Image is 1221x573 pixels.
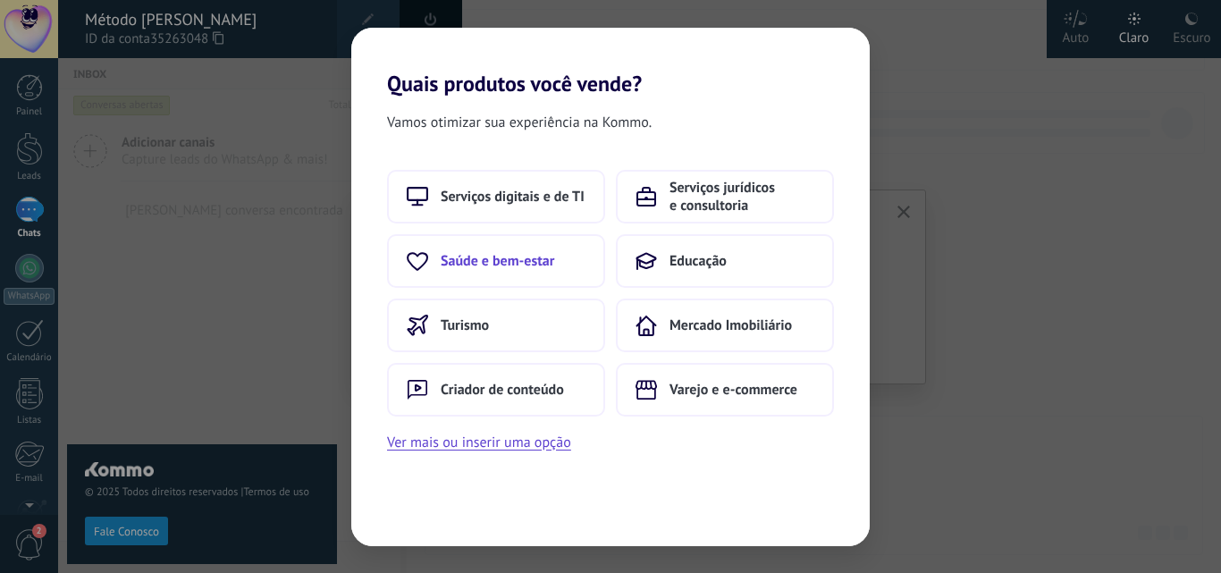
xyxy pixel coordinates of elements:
[46,46,256,61] div: [PERSON_NAME]: [DOMAIN_NAME]
[387,363,605,417] button: Criador de conteúdo
[351,28,870,97] h2: Quais produtos você vende?
[387,111,652,134] span: Vamos otimizar sua experiência na Kommo.
[189,104,203,118] img: tab_keywords_by_traffic_grey.svg
[616,363,834,417] button: Varejo e e-commerce
[29,46,43,61] img: website_grey.svg
[29,29,43,43] img: logo_orange.svg
[208,105,287,117] div: Palavras-chave
[441,381,564,399] span: Criador de conteúdo
[50,29,88,43] div: v 4.0.25
[669,381,797,399] span: Varejo e e-commerce
[616,170,834,223] button: Serviços jurídicos e consultoria
[669,179,814,215] span: Serviços jurídicos e consultoria
[441,252,554,270] span: Saúde e bem-estar
[94,105,137,117] div: Domínio
[387,299,605,352] button: Turismo
[441,188,585,206] span: Serviços digitais e de TI
[387,234,605,288] button: Saúde e bem-estar
[387,170,605,223] button: Serviços digitais e de TI
[669,252,727,270] span: Educação
[74,104,88,118] img: tab_domain_overview_orange.svg
[387,431,571,454] button: Ver mais ou inserir uma opção
[616,299,834,352] button: Mercado Imobiliário
[441,316,489,334] span: Turismo
[669,316,792,334] span: Mercado Imobiliário
[616,234,834,288] button: Educação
